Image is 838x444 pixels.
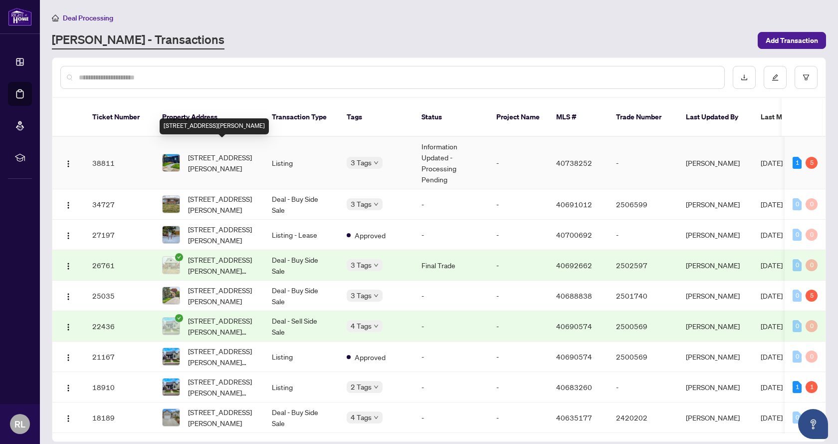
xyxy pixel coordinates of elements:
[678,372,753,403] td: [PERSON_NAME]
[608,220,678,250] td: -
[351,157,372,168] span: 3 Tags
[64,293,72,301] img: Logo
[188,376,256,398] span: [STREET_ADDRESS][PERSON_NAME][PERSON_NAME]
[678,281,753,311] td: [PERSON_NAME]
[548,98,608,137] th: MLS #
[806,381,818,393] div: 1
[188,254,256,276] span: [STREET_ADDRESS][PERSON_NAME][PERSON_NAME]
[351,412,372,423] span: 4 Tags
[175,314,183,322] span: check-circle
[84,250,154,281] td: 26761
[761,352,783,361] span: [DATE]
[761,230,783,239] span: [DATE]
[374,293,379,298] span: down
[556,413,592,422] span: 40635177
[741,74,748,81] span: download
[84,137,154,189] td: 38811
[761,111,822,122] span: Last Modified Date
[8,7,32,26] img: logo
[678,250,753,281] td: [PERSON_NAME]
[414,342,488,372] td: -
[188,346,256,368] span: [STREET_ADDRESS][PERSON_NAME][PERSON_NAME][PERSON_NAME]
[761,322,783,331] span: [DATE]
[608,98,678,137] th: Trade Number
[163,287,180,304] img: thumbnail-img
[806,157,818,169] div: 5
[761,291,783,300] span: [DATE]
[798,409,828,439] button: Open asap
[761,413,783,422] span: [DATE]
[806,198,818,210] div: 0
[60,227,76,243] button: Logo
[678,342,753,372] td: [PERSON_NAME]
[84,220,154,250] td: 27197
[793,290,802,302] div: 0
[758,32,826,49] button: Add Transaction
[414,281,488,311] td: -
[488,137,548,189] td: -
[793,157,802,169] div: 1
[678,189,753,220] td: [PERSON_NAME]
[556,261,592,270] span: 40692662
[793,198,802,210] div: 0
[351,320,372,332] span: 4 Tags
[339,98,414,137] th: Tags
[678,98,753,137] th: Last Updated By
[556,158,592,167] span: 40738252
[64,323,72,331] img: Logo
[64,384,72,392] img: Logo
[351,198,372,210] span: 3 Tags
[608,281,678,311] td: 2501740
[761,158,783,167] span: [DATE]
[793,412,802,424] div: 0
[488,98,548,137] th: Project Name
[264,372,339,403] td: Listing
[163,257,180,274] img: thumbnail-img
[608,137,678,189] td: -
[163,409,180,426] img: thumbnail-img
[351,290,372,301] span: 3 Tags
[355,230,386,241] span: Approved
[793,320,802,332] div: 0
[556,230,592,239] span: 40700692
[556,383,592,392] span: 40683260
[84,98,154,137] th: Ticket Number
[374,415,379,420] span: down
[264,137,339,189] td: Listing
[608,250,678,281] td: 2502597
[608,311,678,342] td: 2500569
[556,200,592,209] span: 40691012
[678,220,753,250] td: [PERSON_NAME]
[351,381,372,393] span: 2 Tags
[163,154,180,171] img: thumbnail-img
[52,14,59,21] span: home
[60,379,76,395] button: Logo
[678,311,753,342] td: [PERSON_NAME]
[793,259,802,271] div: 0
[761,200,783,209] span: [DATE]
[188,285,256,307] span: [STREET_ADDRESS][PERSON_NAME]
[488,403,548,433] td: -
[803,74,810,81] span: filter
[64,262,72,270] img: Logo
[84,189,154,220] td: 34727
[806,229,818,241] div: 0
[488,372,548,403] td: -
[60,257,76,273] button: Logo
[163,348,180,365] img: thumbnail-img
[84,311,154,342] td: 22436
[175,253,183,261] span: check-circle
[414,98,488,137] th: Status
[60,155,76,171] button: Logo
[63,13,113,22] span: Deal Processing
[84,281,154,311] td: 25035
[374,202,379,207] span: down
[764,66,787,89] button: edit
[163,196,180,213] img: thumbnail-img
[414,220,488,250] td: -
[806,259,818,271] div: 0
[556,291,592,300] span: 40688838
[264,403,339,433] td: Deal - Buy Side Sale
[488,250,548,281] td: -
[414,137,488,189] td: Information Updated - Processing Pending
